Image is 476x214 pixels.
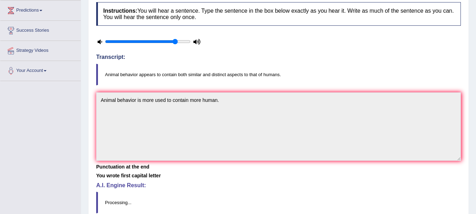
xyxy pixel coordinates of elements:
[96,182,461,189] h4: A.I. Engine Result:
[0,61,81,79] a: Your Account
[96,173,461,178] h5: You wrote first capital letter
[103,8,137,14] b: Instructions:
[96,164,461,170] h5: Punctuation at the end
[0,1,81,18] a: Predictions
[96,2,461,26] h4: You will hear a sentence. Type the sentence in the box below exactly as you hear it. Write as muc...
[0,21,81,38] a: Success Stories
[96,192,461,213] blockquote: Processing...
[96,64,461,85] blockquote: Animal behavior appears to contain both similar and distinct aspects to that of humans.
[0,41,81,59] a: Strategy Videos
[96,54,461,60] h4: Transcript:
